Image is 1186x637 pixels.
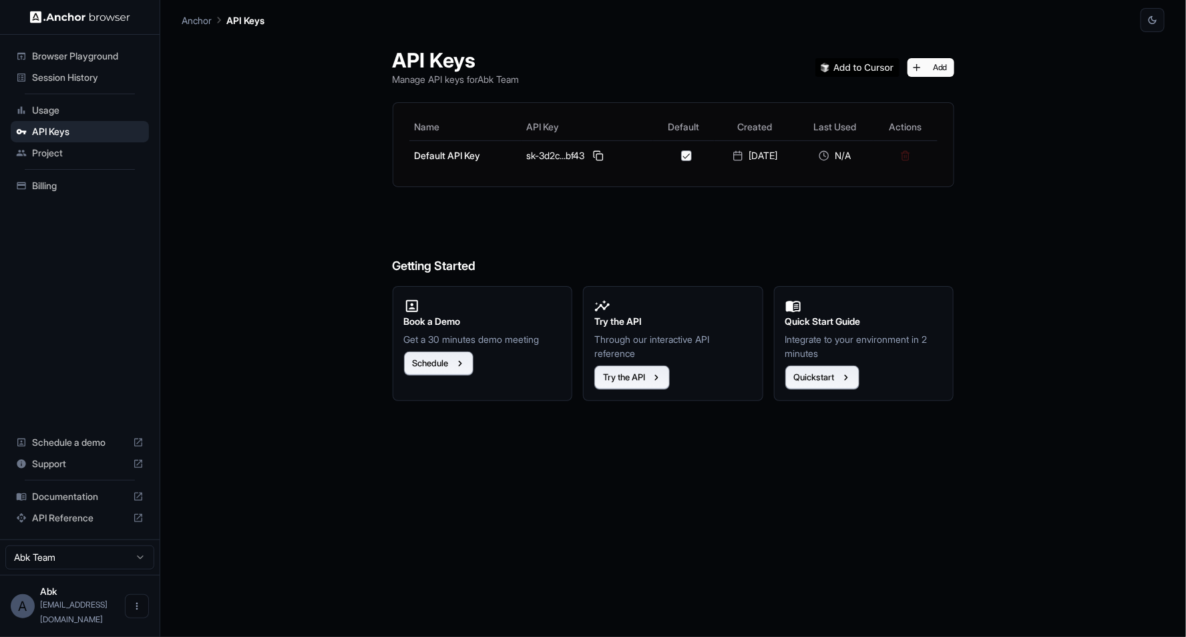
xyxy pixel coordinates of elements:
[653,114,715,140] th: Default
[32,511,128,525] span: API Reference
[404,314,562,329] h2: Book a Demo
[393,48,520,72] h1: API Keys
[32,125,144,138] span: API Keys
[40,586,57,597] span: Abk
[404,332,562,346] p: Get a 30 minutes demo meeting
[393,203,954,276] h6: Getting Started
[801,149,868,162] div: N/A
[404,352,473,376] button: Schedule
[32,104,144,117] span: Usage
[11,594,35,618] div: A
[815,58,900,77] img: Add anchorbrowser MCP server to Cursor
[32,436,128,449] span: Schedule a demo
[125,594,149,618] button: Open menu
[715,114,795,140] th: Created
[32,71,144,84] span: Session History
[785,366,859,390] button: Quickstart
[11,67,149,88] div: Session History
[40,600,108,624] span: abk@darrk.co
[11,432,149,453] div: Schedule a demo
[720,149,790,162] div: [DATE]
[785,332,943,360] p: Integrate to your environment in 2 minutes
[32,146,144,160] span: Project
[32,49,144,63] span: Browser Playground
[11,175,149,197] div: Billing
[594,314,752,329] h2: Try the API
[594,332,752,360] p: Through our interactive API reference
[11,486,149,507] div: Documentation
[11,121,149,142] div: API Keys
[527,148,648,164] div: sk-3d2c...bf43
[32,490,128,503] span: Documentation
[393,72,520,86] p: Manage API keys for Abk Team
[11,142,149,164] div: Project
[522,114,653,140] th: API Key
[32,457,128,471] span: Support
[594,366,670,390] button: Try the API
[873,114,937,140] th: Actions
[11,45,149,67] div: Browser Playground
[11,100,149,121] div: Usage
[226,13,264,27] p: API Keys
[30,11,130,23] img: Anchor Logo
[32,179,144,193] span: Billing
[785,314,943,329] h2: Quick Start Guide
[182,13,212,27] p: Anchor
[795,114,873,140] th: Last Used
[182,13,264,27] nav: breadcrumb
[409,140,522,170] td: Default API Key
[11,507,149,529] div: API Reference
[11,453,149,475] div: Support
[590,148,606,164] button: Copy API key
[908,58,954,77] button: Add
[409,114,522,140] th: Name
